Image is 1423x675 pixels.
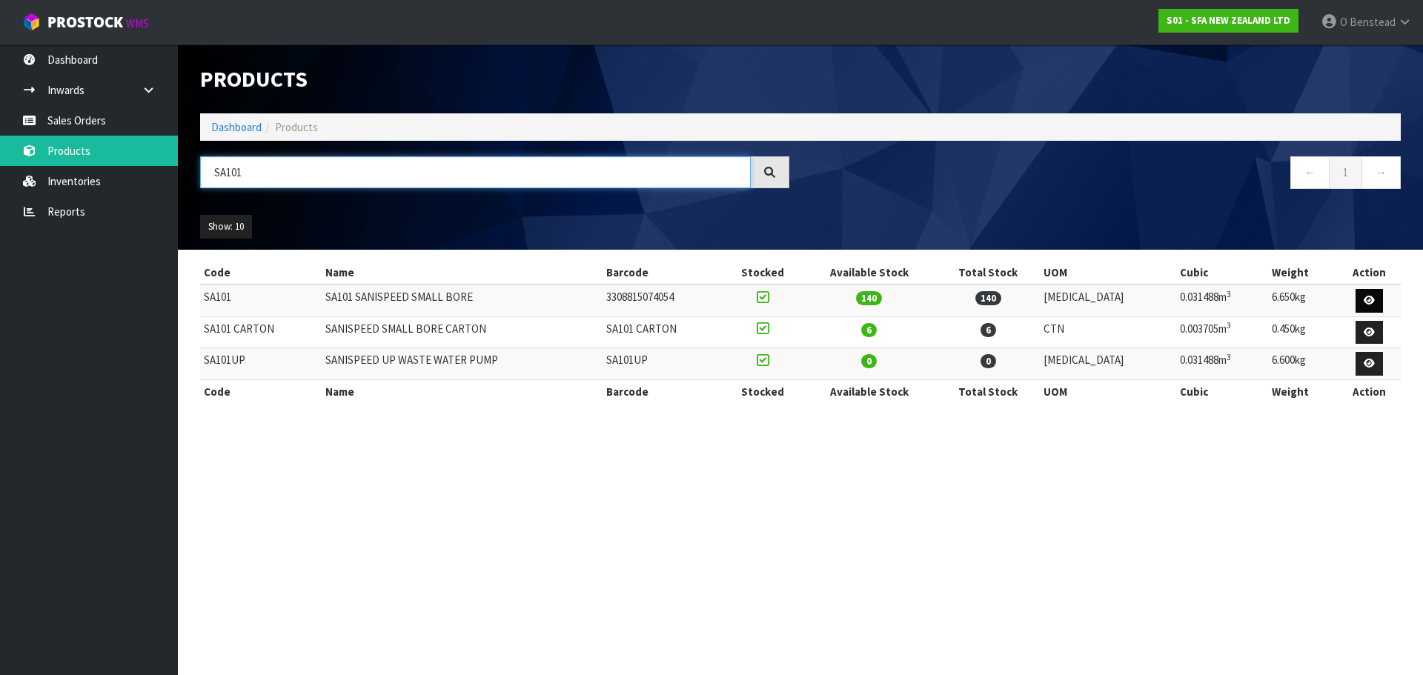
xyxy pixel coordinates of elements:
td: 6.650kg [1268,285,1338,316]
th: Code [200,379,322,403]
th: Weight [1268,379,1338,403]
td: 0.450kg [1268,316,1338,348]
td: 0.003705m [1176,316,1267,348]
th: Code [200,261,322,285]
th: Action [1337,261,1401,285]
span: 0 [861,354,877,368]
td: CTN [1040,316,1176,348]
td: 6.600kg [1268,348,1338,380]
td: [MEDICAL_DATA] [1040,348,1176,380]
input: Search products [200,156,751,188]
th: Cubic [1176,261,1267,285]
h1: Products [200,67,789,91]
th: Stocked [723,379,802,403]
td: [MEDICAL_DATA] [1040,285,1176,316]
a: → [1361,156,1401,188]
td: SA101 [200,285,322,316]
th: Cubic [1176,379,1267,403]
td: SANISPEED SMALL BORE CARTON [322,316,603,348]
strong: S01 - SFA NEW ZEALAND LTD [1167,14,1290,27]
th: UOM [1040,379,1176,403]
td: SA101 SANISPEED SMALL BORE [322,285,603,316]
th: Barcode [603,261,724,285]
span: Benstead [1350,15,1396,29]
span: O [1340,15,1347,29]
th: UOM [1040,261,1176,285]
th: Weight [1268,261,1338,285]
span: Products [275,120,318,134]
span: 0 [981,354,996,368]
td: SA101UP [603,348,724,380]
td: 0.031488m [1176,285,1267,316]
th: Action [1337,379,1401,403]
td: SANISPEED UP WASTE WATER PUMP [322,348,603,380]
span: 6 [981,323,996,337]
th: Total Stock [936,379,1040,403]
th: Available Stock [802,379,936,403]
th: Stocked [723,261,802,285]
th: Name [322,379,603,403]
a: ← [1290,156,1330,188]
sup: 3 [1227,352,1231,362]
sup: 3 [1227,320,1231,330]
th: Available Stock [802,261,936,285]
span: 6 [861,323,877,337]
td: 3308815074054 [603,285,724,316]
span: 140 [856,291,882,305]
img: cube-alt.png [22,13,41,31]
span: 140 [975,291,1001,305]
a: Dashboard [211,120,262,134]
span: ProStock [47,13,123,32]
th: Name [322,261,603,285]
td: 0.031488m [1176,348,1267,380]
td: SA101UP [200,348,322,380]
button: Show: 10 [200,215,252,239]
th: Total Stock [936,261,1040,285]
td: SA101 CARTON [200,316,322,348]
small: WMS [126,16,149,30]
td: SA101 CARTON [603,316,724,348]
a: 1 [1329,156,1362,188]
nav: Page navigation [812,156,1401,193]
sup: 3 [1227,289,1231,299]
th: Barcode [603,379,724,403]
